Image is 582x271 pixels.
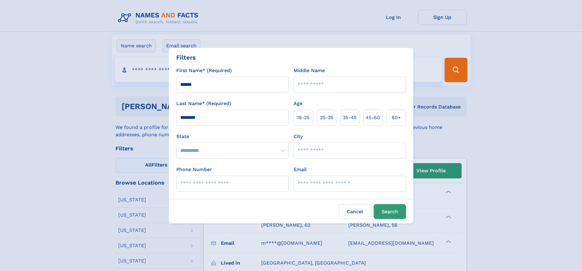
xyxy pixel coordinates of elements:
[392,114,401,121] span: 60+
[366,114,380,121] span: 45‑60
[343,114,357,121] span: 35‑45
[294,67,325,74] label: Middle Name
[339,204,371,219] label: Cancel
[297,114,309,121] span: 18‑25
[176,166,212,173] label: Phone Number
[320,114,333,121] span: 25‑35
[176,133,289,140] label: State
[294,133,303,140] label: City
[374,204,406,219] button: Search
[176,100,231,107] label: Last Name* (Required)
[294,100,302,107] label: Age
[176,67,232,74] label: First Name* (Required)
[176,53,196,62] div: Filters
[294,166,307,173] label: Email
